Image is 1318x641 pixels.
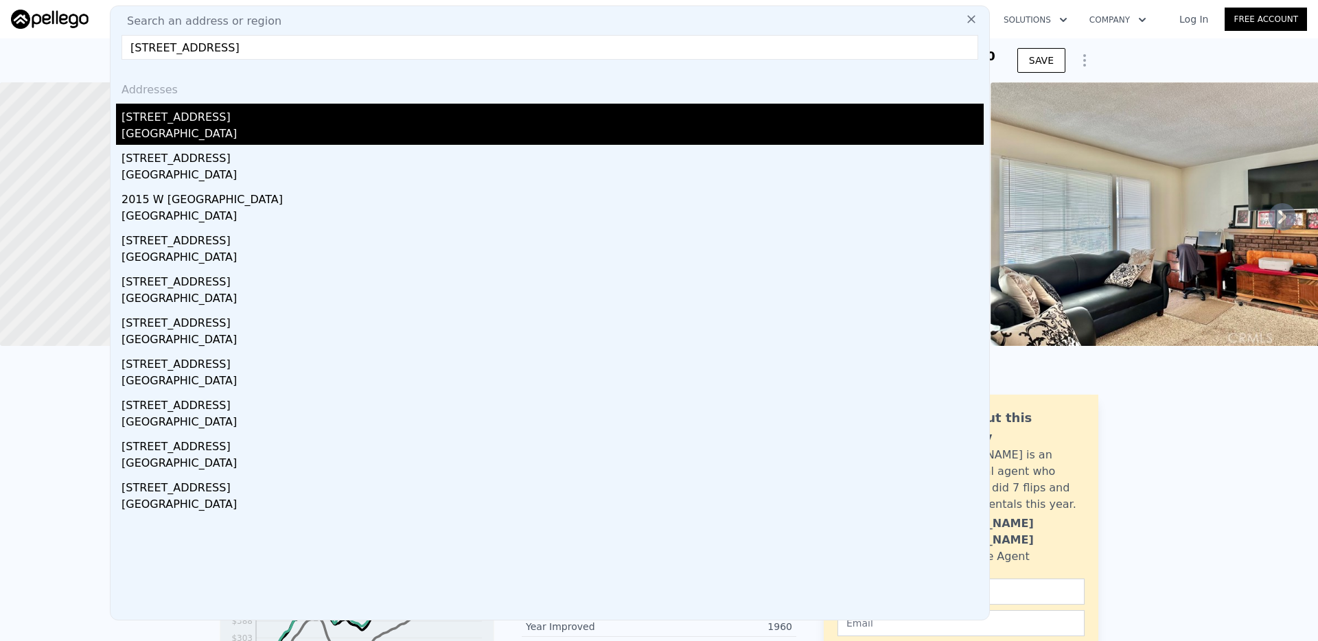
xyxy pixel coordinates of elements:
div: [STREET_ADDRESS] [122,145,984,167]
div: Addresses [116,71,984,104]
input: Enter an address, city, region, neighborhood or zip code [122,35,978,60]
div: [GEOGRAPHIC_DATA] [122,167,984,186]
div: 2015 W [GEOGRAPHIC_DATA] [122,186,984,208]
div: 1960 [659,620,792,633]
span: Search an address or region [116,13,281,30]
div: [STREET_ADDRESS] [122,268,984,290]
div: [STREET_ADDRESS] [122,351,984,373]
div: [STREET_ADDRESS] [122,474,984,496]
tspan: $388 [231,616,253,626]
div: [GEOGRAPHIC_DATA] [122,126,984,145]
div: [STREET_ADDRESS] [122,392,984,414]
input: Email [837,610,1085,636]
div: [GEOGRAPHIC_DATA] [122,331,984,351]
img: Pellego [11,10,89,29]
div: Year Improved [526,620,659,633]
div: [PERSON_NAME] is an active local agent who personally did 7 flips and bought 3 rentals this year. [932,447,1085,513]
div: [STREET_ADDRESS] [122,104,984,126]
div: Ask about this property [932,408,1085,447]
div: [STREET_ADDRESS] [122,227,984,249]
div: [GEOGRAPHIC_DATA] [122,414,984,433]
a: Log In [1163,12,1225,26]
div: [GEOGRAPHIC_DATA] [122,373,984,392]
div: [STREET_ADDRESS] [122,310,984,331]
button: Company [1078,8,1157,32]
div: [GEOGRAPHIC_DATA] [122,249,984,268]
a: Free Account [1225,8,1307,31]
div: [PERSON_NAME] [PERSON_NAME] [932,515,1085,548]
div: [GEOGRAPHIC_DATA] [122,208,984,227]
div: [GEOGRAPHIC_DATA] [122,496,984,515]
div: [STREET_ADDRESS] [122,433,984,455]
div: [GEOGRAPHIC_DATA] [122,455,984,474]
button: SAVE [1017,48,1065,73]
button: Show Options [1071,47,1098,74]
button: Solutions [993,8,1078,32]
div: [GEOGRAPHIC_DATA] [122,290,984,310]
